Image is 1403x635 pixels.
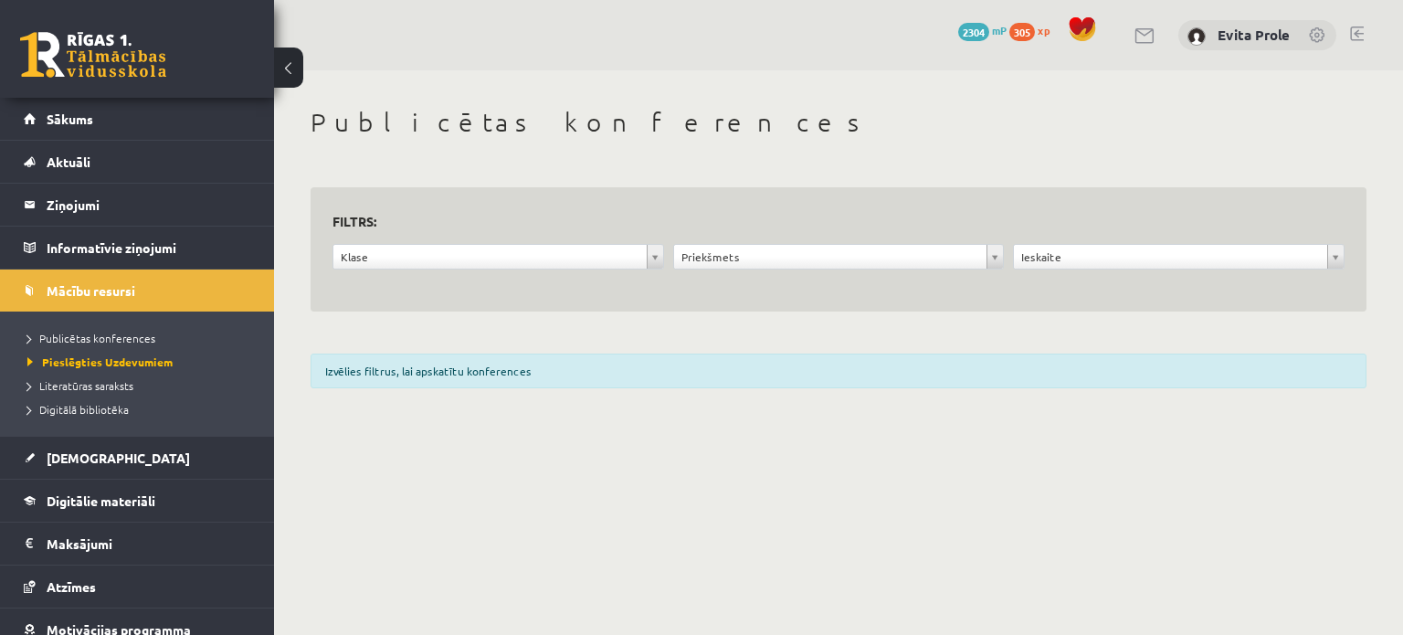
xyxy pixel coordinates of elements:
[311,107,1366,138] h1: Publicētas konferences
[674,245,1004,269] a: Priekšmets
[1021,245,1320,269] span: Ieskaite
[47,153,90,170] span: Aktuāli
[27,377,256,394] a: Literatūras saraksts
[27,330,256,346] a: Publicētas konferences
[47,523,251,565] legend: Maksājumi
[47,450,190,466] span: [DEMOGRAPHIC_DATA]
[681,245,980,269] span: Priekšmets
[27,402,129,417] span: Digitālā bibliotēka
[24,98,251,140] a: Sākums
[27,401,256,418] a: Digitālā bibliotēka
[47,227,251,269] legend: Informatīvie ziņojumi
[47,578,96,595] span: Atzīmes
[1009,23,1059,37] a: 305 xp
[24,566,251,608] a: Atzīmes
[24,437,251,479] a: [DEMOGRAPHIC_DATA]
[24,523,251,565] a: Maksājumi
[47,492,155,509] span: Digitālie materiāli
[24,141,251,183] a: Aktuāli
[47,184,251,226] legend: Ziņojumi
[958,23,1007,37] a: 2304 mP
[332,209,1323,234] h3: Filtrs:
[333,245,663,269] a: Klase
[24,270,251,312] a: Mācību resursi
[20,32,166,78] a: Rīgas 1. Tālmācības vidusskola
[47,111,93,127] span: Sākums
[47,282,135,299] span: Mācību resursi
[1218,26,1290,44] a: Evita Prole
[1038,23,1050,37] span: xp
[311,354,1366,388] div: Izvēlies filtrus, lai apskatītu konferences
[341,245,639,269] span: Klase
[27,354,256,370] a: Pieslēgties Uzdevumiem
[1009,23,1035,41] span: 305
[958,23,989,41] span: 2304
[1014,245,1344,269] a: Ieskaite
[24,480,251,522] a: Digitālie materiāli
[24,227,251,269] a: Informatīvie ziņojumi
[27,355,173,369] span: Pieslēgties Uzdevumiem
[27,378,133,393] span: Literatūras saraksts
[1187,27,1206,46] img: Evita Prole
[992,23,1007,37] span: mP
[24,184,251,226] a: Ziņojumi
[27,331,155,345] span: Publicētas konferences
